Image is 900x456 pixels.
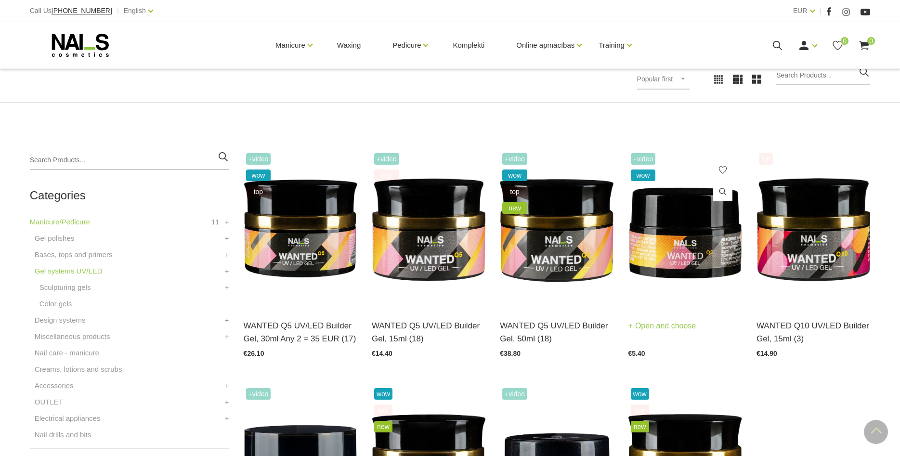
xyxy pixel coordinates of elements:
[225,331,229,342] a: +
[39,298,72,310] a: Color gels
[757,319,870,345] a: WANTED Q10 UV/LED Builder Gel, 15ml (3)
[500,151,613,307] img: The team of NAI_S cosmetics specialists has created a gel that has been WANTED for long time by n...
[30,5,112,17] div: Call Us
[631,421,649,432] span: new
[832,39,844,52] a: 0
[631,153,656,165] span: +Video
[759,153,773,165] span: top
[793,5,808,16] a: EUR
[225,314,229,326] a: +
[35,364,122,375] a: Creams, lotions and scrubs
[516,26,574,65] a: Online apmācības
[628,319,696,333] a: Open and choose
[244,350,264,357] span: €26.10
[30,151,229,170] input: Search Products...
[211,216,220,228] span: 11
[52,7,112,14] a: [PHONE_NUMBER]
[372,151,485,307] img: The team of NAI_S cosmetics specialists has created a gel that has been WANTED for long time by n...
[820,5,822,17] span: |
[35,331,110,342] a: Miscellaneous products
[628,151,742,307] img: The team of NAI_S cosmetics specialists has created a gel that has been WANTED for long time by n...
[631,404,649,416] span: top
[867,37,875,45] span: 0
[372,319,485,345] a: WANTED Q5 UV/LED Builder Gel, 15ml (18)
[225,282,229,293] a: +
[246,186,271,197] span: top
[39,282,91,293] a: Sculpturing gels
[329,22,368,68] a: Waxing
[757,151,870,307] img: The team of NAI_S cosmetics specialists has created a gel that has been WANTED for long time by n...
[35,380,74,391] a: Accessories
[35,347,99,359] a: Nail care - manicure
[502,388,527,400] span: +Video
[374,388,392,400] span: wow
[374,404,392,416] span: top
[275,26,305,65] a: Manicure
[244,319,357,345] a: WANTED Q5 UV/LED Builder Gel, 30ml Any 2 = 35 EUR (17)
[117,5,119,17] span: |
[225,216,229,228] a: +
[858,39,870,52] a: 0
[124,5,146,16] a: English
[500,319,613,345] a: WANTED Q5 UV/LED Builder Gel, 50ml (18)
[502,202,527,214] span: new
[35,249,113,261] a: Bases, tops and primers
[35,396,63,408] a: OUTLET
[500,350,521,357] span: €38.80
[246,388,271,400] span: +Video
[502,169,527,181] span: wow
[35,413,101,424] a: Electrical appliances
[246,169,271,181] span: wow
[244,151,357,307] img: The team of NAI_S cosmetics specialists has created a gel that has been WANTED for long time by n...
[502,153,527,165] span: +Video
[372,350,392,357] span: €14.40
[502,186,527,197] span: top
[374,421,392,432] span: new
[374,169,399,181] span: top
[776,66,870,85] input: Search Products...
[35,265,103,277] a: Gel systems UV/LED
[225,249,229,261] a: +
[599,26,625,65] a: Training
[637,75,673,83] span: Popular first
[225,265,229,277] a: +
[374,153,399,165] span: +Video
[225,413,229,424] a: +
[30,189,229,202] h2: Categories
[445,22,492,68] a: Komplekti
[30,216,90,228] a: Manicure/Pedicure
[628,350,645,357] span: €5.40
[35,429,91,441] a: Nail drills and bits
[225,396,229,408] a: +
[246,153,271,165] span: +Video
[225,380,229,391] a: +
[841,37,848,45] span: 0
[35,233,75,244] a: Gel polishes
[35,314,86,326] a: Design systems
[631,169,656,181] span: wow
[757,350,777,357] span: €14.90
[392,26,421,65] a: Pedicure
[225,233,229,244] a: +
[631,388,649,400] span: wow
